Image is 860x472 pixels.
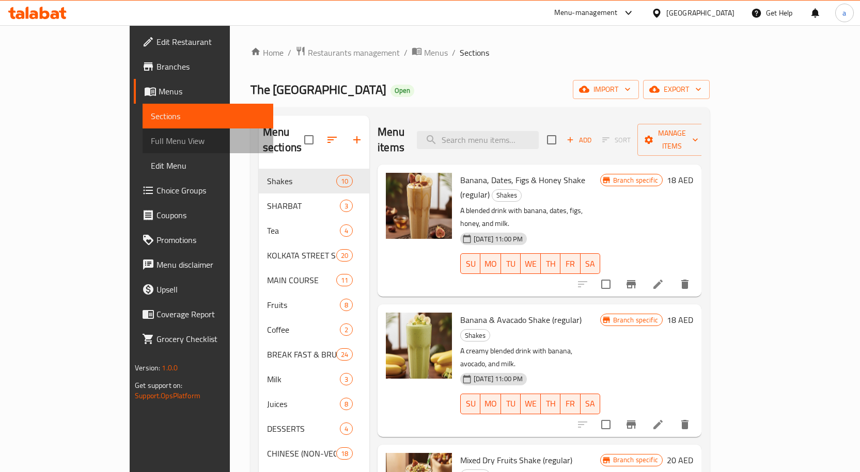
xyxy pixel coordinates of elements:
[525,256,537,271] span: WE
[151,159,265,172] span: Edit Menu
[378,124,404,155] h2: Menu items
[652,418,664,431] a: Edit menu item
[492,189,522,202] div: Shakes
[521,394,541,414] button: WE
[637,124,707,156] button: Manage items
[340,422,353,435] div: items
[336,249,353,262] div: items
[573,80,639,99] button: import
[157,283,265,296] span: Upsell
[452,46,456,59] li: /
[643,80,710,99] button: export
[541,129,562,151] span: Select section
[554,7,618,19] div: Menu-management
[505,396,517,411] span: TU
[619,412,644,437] button: Branch-specific-item
[460,312,582,328] span: Banana & Avacado Shake (regular)
[320,127,345,152] span: Sort sections
[157,234,265,246] span: Promotions
[545,256,556,271] span: TH
[460,345,600,370] p: A creamy blended drink with banana, avocado, and milk.
[581,253,600,274] button: SA
[501,253,521,274] button: TU
[267,323,340,336] span: Coffee
[259,392,369,416] div: Juices8
[267,175,336,187] span: Shakes
[345,127,369,152] button: Add section
[151,110,265,122] span: Sections
[336,175,353,187] div: items
[652,278,664,290] a: Edit menu item
[560,253,580,274] button: FR
[673,412,697,437] button: delete
[460,394,480,414] button: SU
[595,273,617,295] span: Select to update
[251,46,710,59] nav: breadcrumb
[288,46,291,59] li: /
[470,234,527,244] span: [DATE] 11:00 PM
[673,272,697,297] button: delete
[151,135,265,147] span: Full Menu View
[667,313,693,327] h6: 18 AED
[143,128,273,153] a: Full Menu View
[581,394,600,414] button: SA
[340,373,353,385] div: items
[340,398,353,410] div: items
[386,173,452,239] img: Banana, Dates, Figs & Honey Shake (regular)
[336,348,353,361] div: items
[619,272,644,297] button: Branch-specific-item
[412,46,448,59] a: Menus
[267,373,340,385] span: Milk
[492,189,521,201] span: Shakes
[157,184,265,197] span: Choice Groups
[143,104,273,128] a: Sections
[267,348,336,361] span: BREAK FAST & BRUNCH
[251,78,386,101] span: The [GEOGRAPHIC_DATA]
[134,277,273,302] a: Upsell
[259,441,369,466] div: CHINESE (NON-VEG)18
[267,447,336,460] span: CHINESE (NON-VEG)
[308,46,400,59] span: Restaurants management
[340,424,352,434] span: 4
[259,169,369,193] div: Shakes10
[525,396,537,411] span: WE
[465,396,476,411] span: SU
[157,258,265,271] span: Menu disclaimer
[581,83,631,96] span: import
[336,274,353,286] div: items
[340,299,353,311] div: items
[340,399,352,409] span: 8
[259,292,369,317] div: Fruits8
[134,54,273,79] a: Branches
[267,200,340,212] span: SHARBAT
[666,7,734,19] div: [GEOGRAPHIC_DATA]
[157,36,265,48] span: Edit Restaurant
[667,173,693,187] h6: 18 AED
[541,394,560,414] button: TH
[585,256,596,271] span: SA
[298,129,320,151] span: Select all sections
[267,299,340,311] div: Fruits
[143,153,273,178] a: Edit Menu
[842,7,846,19] span: a
[340,224,353,237] div: items
[609,175,662,185] span: Branch specific
[157,209,265,221] span: Coupons
[157,60,265,73] span: Branches
[159,85,265,97] span: Menus
[267,249,336,262] div: KOLKATA STREET SNACKS
[609,455,662,465] span: Branch specific
[541,253,560,274] button: TH
[595,414,617,435] span: Select to update
[340,325,352,335] span: 2
[134,227,273,252] a: Promotions
[267,224,340,237] span: Tea
[404,46,408,59] li: /
[340,200,353,212] div: items
[585,396,596,411] span: SA
[521,253,541,274] button: WE
[646,127,698,153] span: Manage items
